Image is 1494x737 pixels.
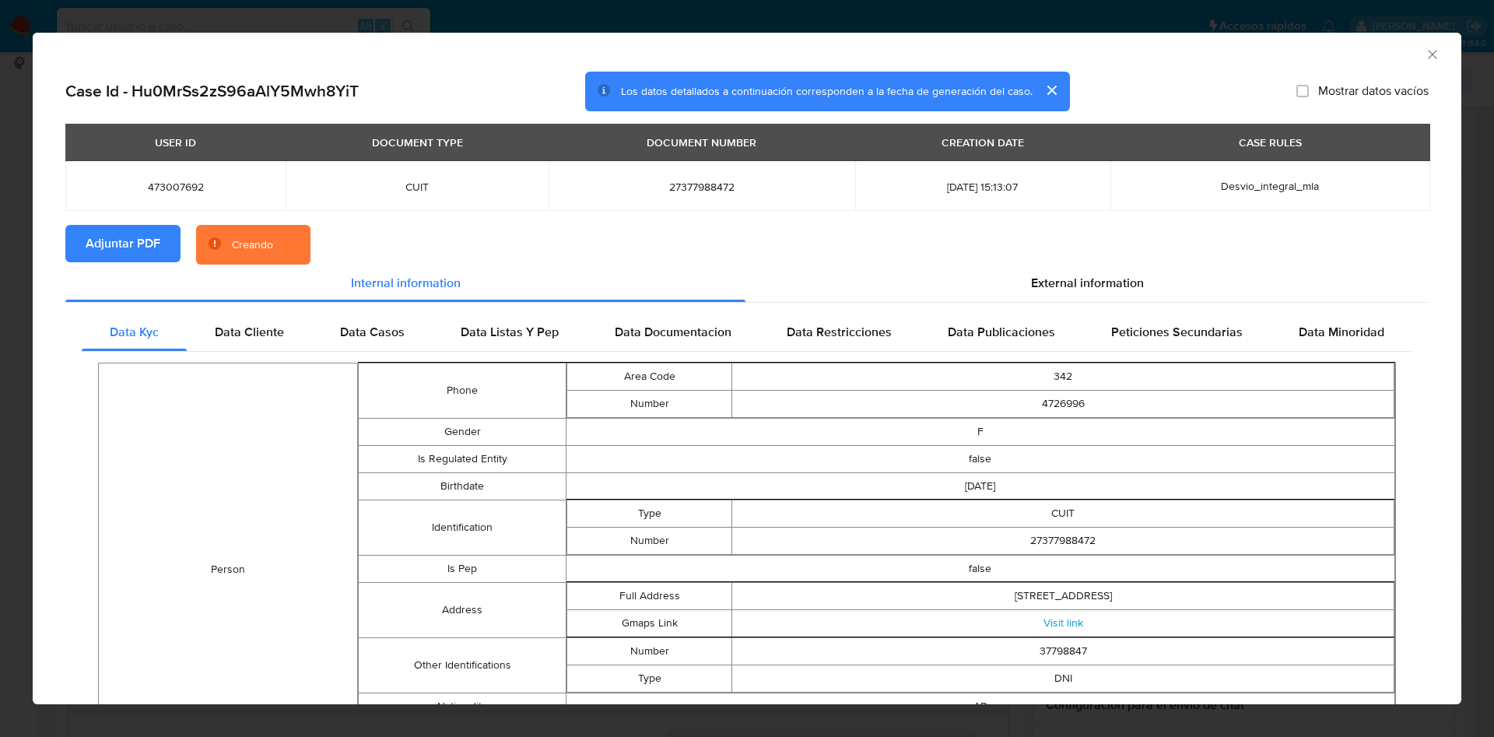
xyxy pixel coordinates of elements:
td: Number [566,391,732,418]
button: cerrar [1033,72,1070,109]
td: [STREET_ADDRESS] [732,583,1394,610]
td: Address [359,583,566,638]
span: Data Minoridad [1299,323,1384,341]
a: Visit link [1043,615,1083,630]
span: 473007692 [84,180,267,194]
span: Data Documentacion [615,323,731,341]
td: Number [566,528,732,555]
td: 27377988472 [732,528,1394,555]
td: false [566,556,1394,583]
td: Identification [359,500,566,556]
td: 4726996 [732,391,1394,418]
div: Detailed internal info [82,314,1412,351]
h2: Case Id - Hu0MrSs2zS96aAlY5Mwh8YiT [65,81,359,101]
div: DOCUMENT TYPE [363,129,472,156]
td: Type [566,665,732,693]
div: DOCUMENT NUMBER [637,129,766,156]
span: Data Kyc [110,323,159,341]
td: DNI [732,665,1394,693]
span: Mostrar datos vacíos [1318,83,1429,99]
input: Mostrar datos vacíos [1296,85,1309,97]
span: Desvio_integral_mla [1221,178,1319,194]
div: Creando [232,237,273,253]
span: 27377988472 [567,180,836,194]
td: Gender [359,419,566,446]
div: Detailed info [65,265,1429,302]
span: CUIT [304,180,530,194]
td: Gmaps Link [566,610,732,637]
td: F [566,419,1394,446]
td: CUIT [732,500,1394,528]
div: closure-recommendation-modal [33,33,1461,704]
div: CASE RULES [1229,129,1311,156]
span: Data Publicaciones [948,323,1055,341]
button: Cerrar ventana [1425,47,1439,61]
div: CREATION DATE [932,129,1033,156]
span: Adjuntar PDF [86,226,160,261]
td: [DATE] [566,473,1394,500]
span: Internal information [351,274,461,292]
button: Adjuntar PDF [65,225,181,262]
td: Is Pep [359,556,566,583]
td: Birthdate [359,473,566,500]
td: Nationality [359,693,566,721]
span: Data Casos [340,323,405,341]
div: USER ID [146,129,205,156]
span: Los datos detallados a continuación corresponden a la fecha de generación del caso. [621,83,1033,99]
td: AR [566,693,1394,721]
td: 37798847 [732,638,1394,665]
td: false [566,446,1394,473]
span: [DATE] 15:13:07 [874,180,1092,194]
td: Number [566,638,732,665]
span: Data Cliente [215,323,284,341]
td: 342 [732,363,1394,391]
td: Type [566,500,732,528]
span: Data Listas Y Pep [461,323,559,341]
span: Data Restricciones [787,323,892,341]
td: Area Code [566,363,732,391]
span: External information [1031,274,1144,292]
td: Is Regulated Entity [359,446,566,473]
td: Other Identifications [359,638,566,693]
td: Full Address [566,583,732,610]
td: Phone [359,363,566,419]
span: Peticiones Secundarias [1111,323,1243,341]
